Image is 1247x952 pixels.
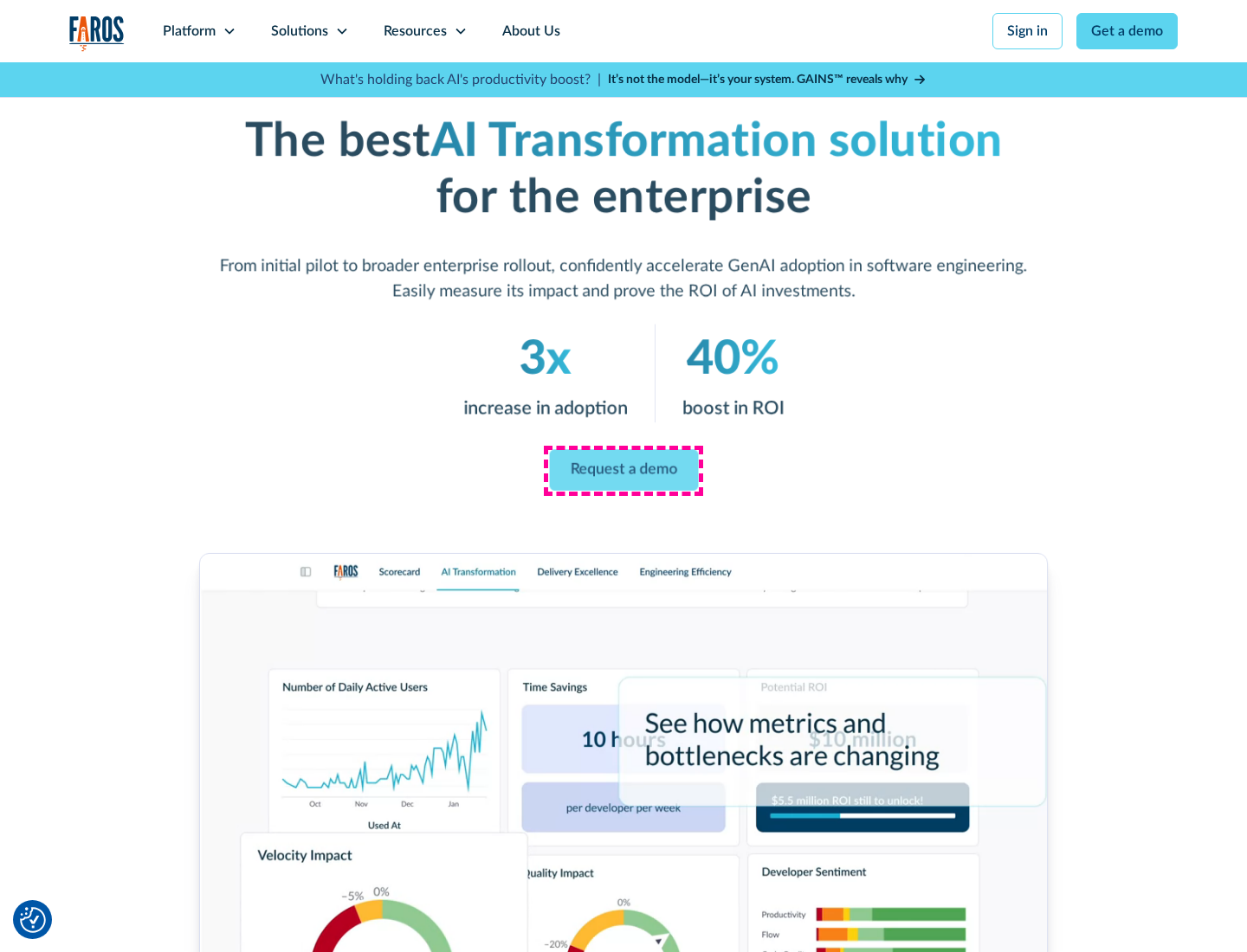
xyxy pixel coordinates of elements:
[687,336,779,383] em: 40%
[20,907,46,933] img: Revisit consent button
[271,21,328,42] div: Solutions
[463,395,627,422] p: increase in adoption
[608,74,908,86] strong: It’s not the model—it’s your system. GAINS™ reveals why
[549,450,698,492] a: Request a demo
[69,16,125,51] a: home
[1076,13,1178,49] a: Get a demo
[992,13,1063,49] a: Sign in
[384,21,447,42] div: Resources
[682,395,785,422] p: boost in ROI
[163,21,216,42] div: Platform
[20,907,46,933] button: Cookie Settings
[69,16,125,51] img: Logo of the analytics and reporting company Faros.
[320,69,601,90] p: What's holding back AI's productivity boost? |
[436,175,811,222] strong: for the enterprise
[520,336,572,383] em: 3x
[220,254,1028,304] p: From initial pilot to broader enterprise rollout, confidently accelerate GenAI adoption in softwa...
[608,71,927,89] a: It’s not the model—it’s your system. GAINS™ reveals why
[430,118,1003,164] em: AI Transformation solution
[244,118,430,164] strong: The best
